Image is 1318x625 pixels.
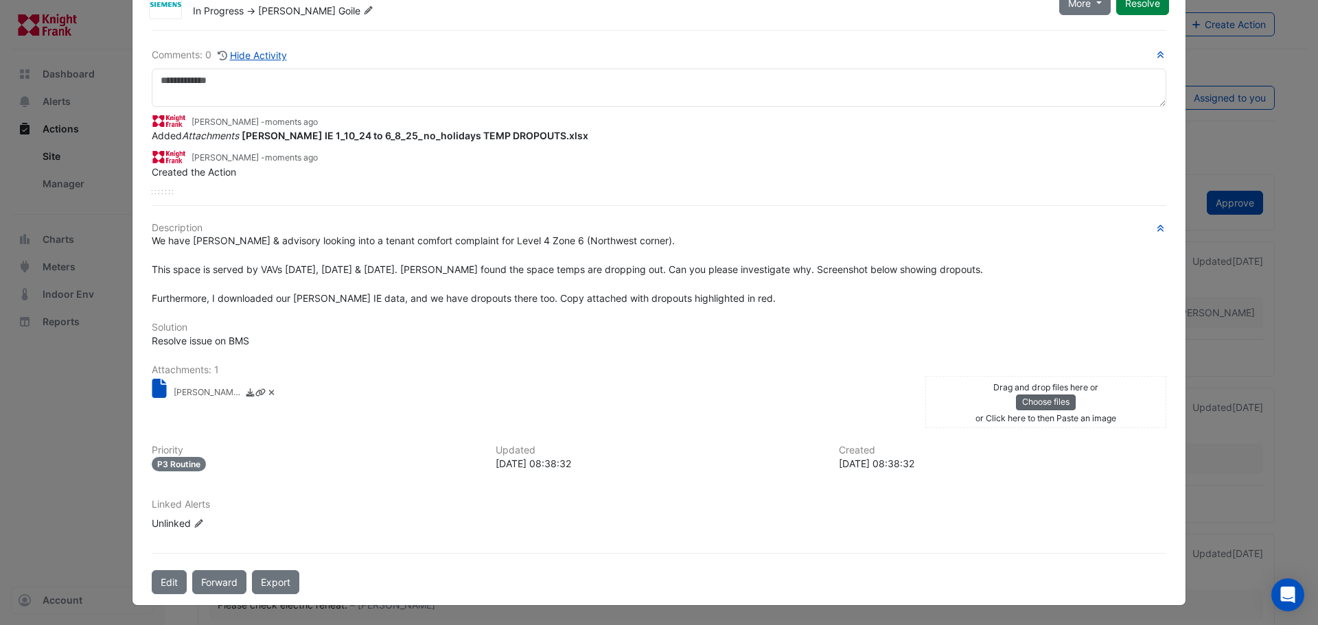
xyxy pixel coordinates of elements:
span: We have [PERSON_NAME] & advisory looking into a tenant comfort complaint for Level 4 Zone 6 (Nort... [152,235,983,304]
h6: Linked Alerts [152,499,1166,510]
h6: Solution [152,322,1166,333]
span: -> [246,5,255,16]
div: [DATE] 08:38:32 [496,456,823,471]
div: [DATE] 08:38:32 [839,456,1166,471]
h6: Created [839,445,1166,456]
fa-icon: Edit Linked Alerts [194,519,204,529]
span: Goile [338,4,376,18]
small: [PERSON_NAME] - [192,116,318,128]
span: 2025-08-14 08:38:32 [265,152,318,163]
h6: Attachments: 1 [152,364,1166,376]
small: NABERS IE 1_10_24 to 6_8_25_no_holidays TEMP DROPOUTS.xlsx [174,386,242,401]
div: Unlinked [152,516,316,530]
img: Knight Frank [152,113,186,128]
em: Attachments [182,130,239,141]
strong: [PERSON_NAME] IE 1_10_24 to 6_8_25_no_holidays TEMP DROPOUTS.xlsx [242,130,588,141]
h6: Priority [152,445,479,456]
h6: Description [152,222,1166,234]
a: Copy link to clipboard [255,386,266,401]
span: Resolve issue on BMS [152,335,249,346]
button: Choose files [1016,394,1076,410]
div: Comments: 0 [152,47,288,63]
div: Open Intercom Messenger [1271,578,1304,611]
a: Download [245,386,255,401]
a: Delete [266,386,277,401]
small: [PERSON_NAME] - [192,152,318,164]
span: 2025-08-14 08:38:36 [265,117,318,127]
h6: Updated [496,445,823,456]
span: Added [152,130,588,141]
div: P3 Routine [152,457,206,471]
img: Knight Frank [152,149,186,164]
button: Edit [152,570,187,594]
button: Hide Activity [217,47,288,63]
button: Forward [192,570,246,594]
a: Export [252,570,299,594]
span: Created the Action [152,166,236,178]
small: Drag and drop files here or [993,382,1098,392]
span: [PERSON_NAME] [258,5,336,16]
span: In Progress [193,5,244,16]
small: or Click here to then Paste an image [975,413,1116,423]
